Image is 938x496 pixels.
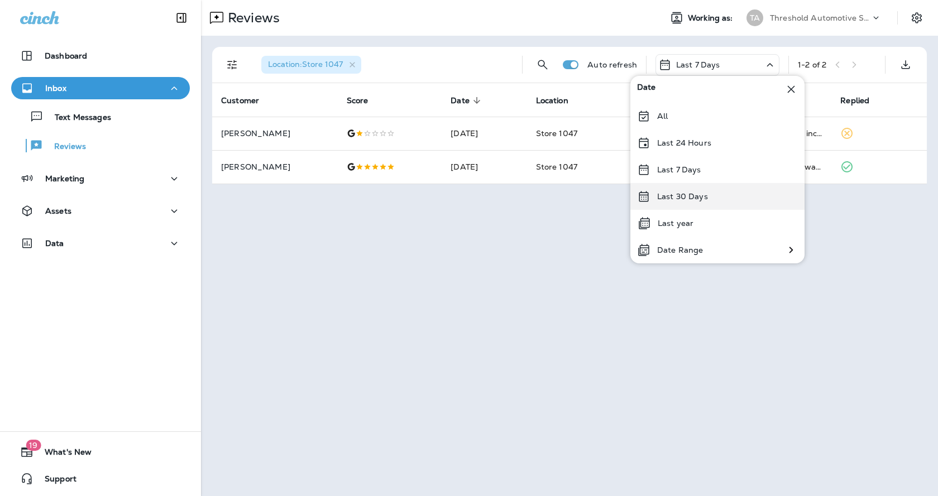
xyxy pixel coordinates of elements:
p: All [657,112,668,121]
div: TA [746,9,763,26]
button: Reviews [11,134,190,157]
button: Marketing [11,167,190,190]
div: Location:Store 1047 [261,56,361,74]
p: Last 7 Days [657,165,701,174]
span: Score [347,96,368,105]
p: Threshold Automotive Service dba Grease Monkey [770,13,870,22]
p: Date Range [657,245,703,254]
button: Inbox [11,77,190,99]
p: Inbox [45,84,66,93]
button: Collapse Sidebar [166,7,197,29]
button: Data [11,232,190,254]
p: Assets [45,206,71,215]
button: Text Messages [11,105,190,128]
span: Working as: [688,13,735,23]
span: Date [637,83,656,96]
span: Location [536,96,568,105]
p: Reviews [223,9,280,26]
span: Date [451,95,484,105]
button: 19What's New [11,441,190,463]
span: Location [536,95,583,105]
p: Last 7 Days [676,60,720,69]
p: Reviews [43,142,86,152]
span: Replied [840,96,869,105]
p: [PERSON_NAME] [221,162,329,171]
button: Support [11,468,190,490]
p: Last 24 Hours [657,138,711,147]
p: Last year [658,219,693,228]
span: Customer [221,95,274,105]
span: Customer [221,96,259,105]
button: Settings [907,8,927,28]
span: Date [451,96,470,105]
button: Dashboard [11,45,190,67]
p: Marketing [45,174,84,183]
span: Location : Store 1047 [268,59,343,69]
p: Auto refresh [587,60,637,69]
td: [DATE] [442,117,527,150]
div: 1 - 2 of 2 [798,60,826,69]
p: Text Messages [44,113,111,123]
button: Export as CSV [894,54,917,76]
p: Last 30 Days [657,192,708,201]
p: [PERSON_NAME] [221,129,329,138]
span: Score [347,95,383,105]
p: Dashboard [45,51,87,60]
span: 19 [26,440,41,451]
span: Store 1047 [536,128,577,138]
button: Assets [11,200,190,222]
button: Filters [221,54,243,76]
span: Replied [840,95,884,105]
td: [DATE] [442,150,527,184]
span: Store 1047 [536,162,577,172]
span: What's New [33,447,92,461]
span: Support [33,474,76,488]
p: Data [45,239,64,248]
button: Search Reviews [532,54,554,76]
